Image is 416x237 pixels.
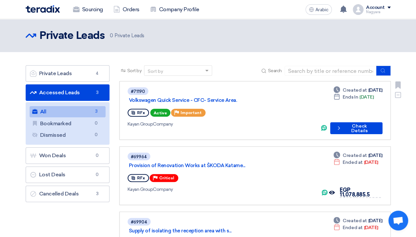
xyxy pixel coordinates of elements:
font: Orders [123,6,139,13]
font: RFx [137,110,145,115]
button: Arabic [306,4,332,15]
font: 0 [95,121,98,126]
font: Sort by [148,69,163,74]
a: Won Deals0 [26,147,110,164]
font: Dismissed [40,132,66,138]
font: [DATE] [368,153,382,158]
font: Accessed Leads [39,89,80,96]
font: 4 [96,71,99,76]
font: Important [181,110,202,115]
font: Arabic [315,7,329,13]
font: Provision of Renovation Works at ŠKODA Katame... [129,163,245,168]
font: Company Profile [159,6,199,13]
font: 3 [95,109,98,114]
a: Private Leads4 [26,65,110,82]
font: EGP 11,078,885.5 [340,187,370,198]
font: #69904 [131,220,147,224]
a: Volkswagen Quick Service - CFC- Service Area. [129,97,293,103]
font: Account [366,5,385,10]
font: [DATE] [364,160,378,165]
font: Private Leads [39,70,72,76]
font: Nagyara [366,10,380,14]
font: 3 [96,90,99,95]
a: Provision of Renovation Works at ŠKODA Katame... [129,163,293,168]
img: profile_test.png [353,4,363,15]
font: Kayan Group [128,187,153,192]
font: Company [153,121,173,127]
font: 3 [96,191,99,196]
font: Created at [343,87,367,93]
font: [DATE] [368,218,382,223]
font: Bookmarked [40,120,71,127]
input: Search by title or reference number [284,66,377,76]
font: [DATE] [368,87,382,93]
font: Supply of isolating the reception area with s... [129,228,232,234]
font: Search [268,68,281,74]
font: [DATE] [364,225,378,230]
font: Critical [159,176,174,180]
font: Check Details [351,123,368,133]
a: Supply of isolating the reception area with s... [129,228,293,234]
font: #69964 [131,154,147,159]
font: Created at [343,153,367,158]
img: Teradix logo [26,5,60,13]
font: Ended at [343,225,362,230]
font: Lost Deals [39,171,65,178]
font: Kayan Group [128,121,153,127]
font: #71190 [131,89,145,94]
a: Lost Deals0 [26,166,110,183]
a: Cancelled Deals3 [26,186,110,202]
font: Active [154,111,167,115]
font: Created at [343,218,367,223]
div: Open chat [388,211,408,230]
font: Won Deals [39,152,66,159]
font: Ends In [343,94,358,100]
a: Sourcing [68,2,108,17]
font: Private Leads [114,33,144,39]
font: Sourcing [82,6,103,13]
font: 0 [96,172,99,177]
font: 0 [96,153,99,158]
font: 0 [110,33,113,39]
button: Check Details [330,122,382,134]
font: Company [153,187,173,192]
font: 0 [95,132,98,137]
font: Volkswagen Quick Service - CFC- Service Area. [129,97,237,103]
a: Orders [108,2,145,17]
font: Cancelled Deals [39,191,79,197]
a: Accessed Leads3 [26,84,110,101]
font: Sort by [127,68,142,74]
font: Private Leads [39,31,105,41]
font: [DATE] [359,94,374,100]
font: All [40,108,46,115]
font: Ended at [343,160,362,165]
font: RFx [137,176,145,180]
